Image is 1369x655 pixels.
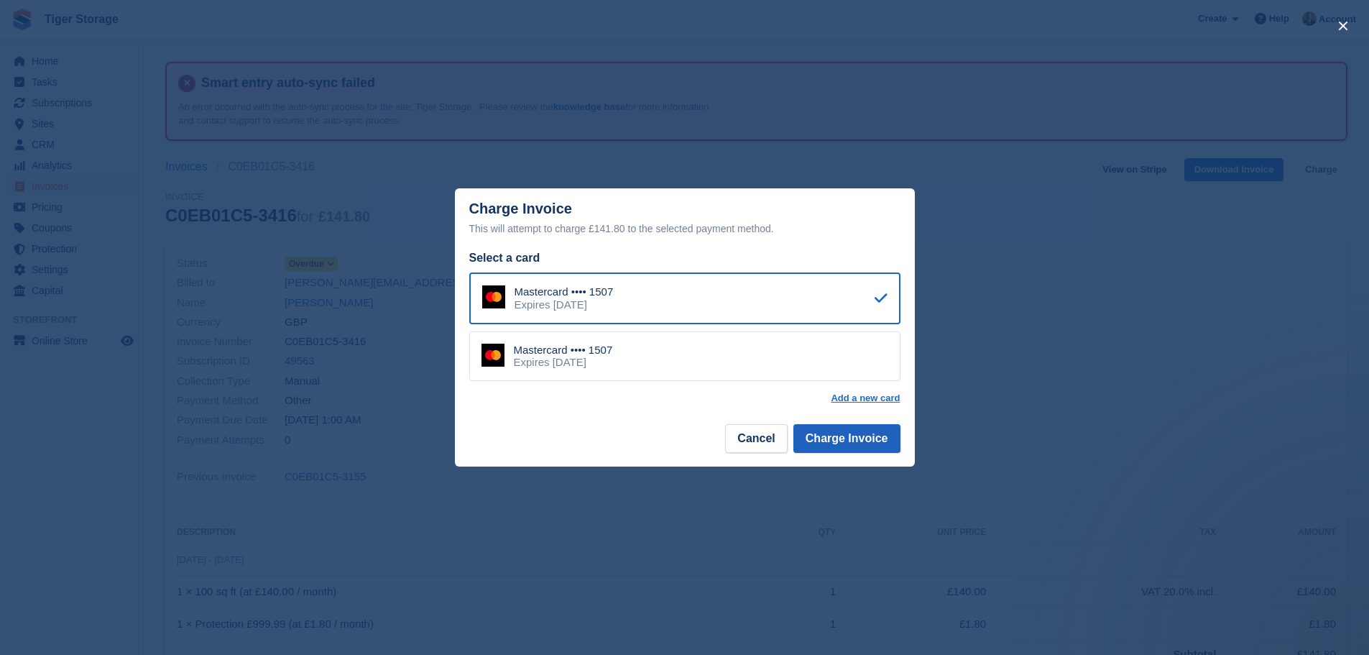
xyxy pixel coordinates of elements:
div: This will attempt to charge £141.80 to the selected payment method. [469,220,900,237]
a: Add a new card [831,393,900,404]
img: Mastercard Logo [482,285,505,308]
button: Cancel [725,424,787,453]
div: Charge Invoice [469,201,900,237]
button: Charge Invoice [793,424,900,453]
img: Mastercard Logo [481,344,504,367]
button: close [1332,14,1355,37]
div: Expires [DATE] [514,356,613,369]
div: Mastercard •••• 1507 [514,344,613,357]
div: Expires [DATE] [515,298,614,311]
div: Select a card [469,249,900,267]
div: Mastercard •••• 1507 [515,285,614,298]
